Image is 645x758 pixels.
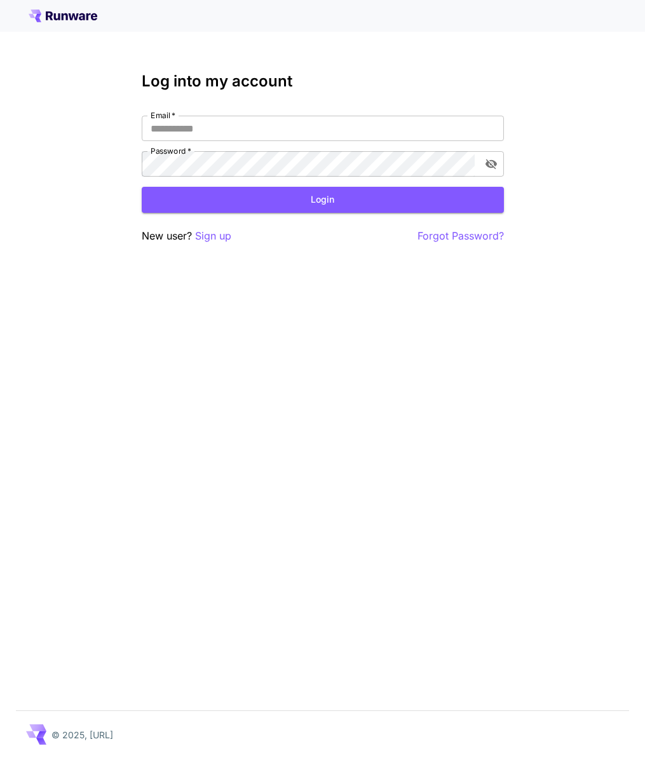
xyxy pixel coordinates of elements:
h3: Log into my account [142,72,504,90]
p: © 2025, [URL] [51,728,113,741]
label: Email [151,110,175,121]
label: Password [151,146,191,156]
button: Login [142,187,504,213]
p: New user? [142,228,231,244]
button: Forgot Password? [418,228,504,244]
button: Sign up [195,228,231,244]
button: toggle password visibility [480,152,503,175]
